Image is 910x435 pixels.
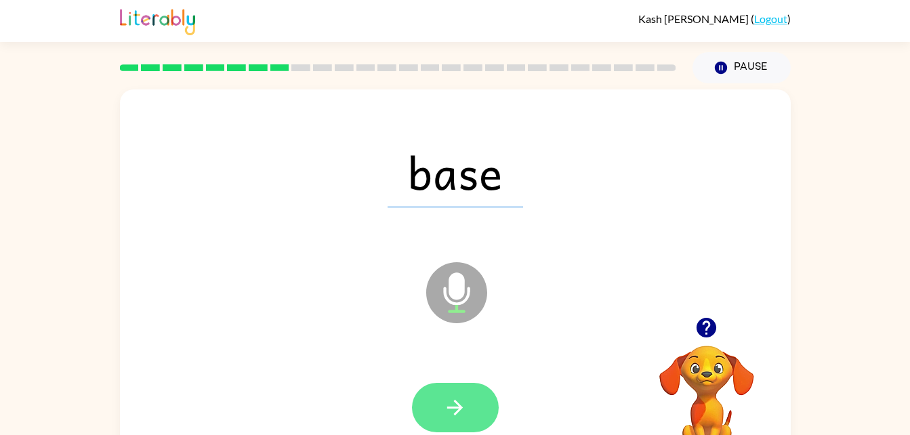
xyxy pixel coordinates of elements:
[638,12,791,25] div: ( )
[692,52,791,83] button: Pause
[120,5,195,35] img: Literably
[638,12,751,25] span: Kash [PERSON_NAME]
[388,137,523,207] span: base
[754,12,787,25] a: Logout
